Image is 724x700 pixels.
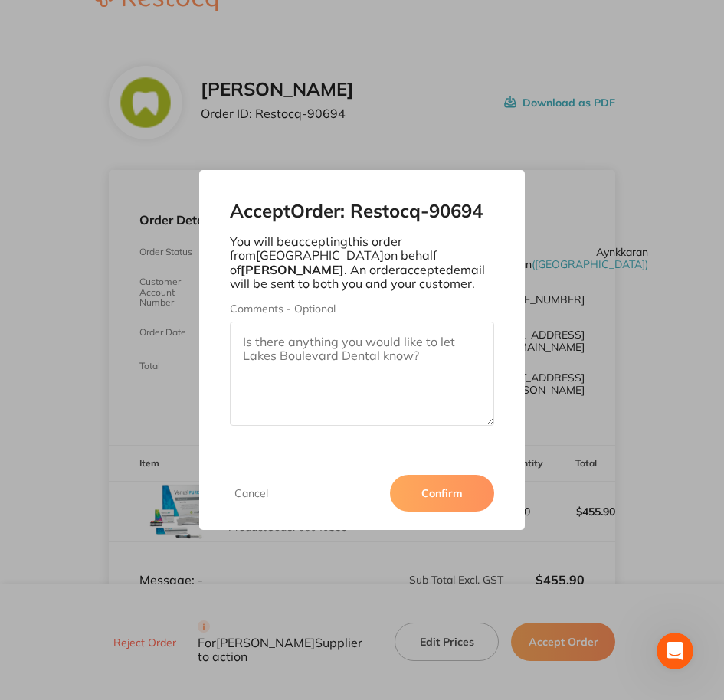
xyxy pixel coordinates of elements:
[230,303,494,315] label: Comments - Optional
[241,262,344,277] b: [PERSON_NAME]
[657,633,693,669] iframe: Intercom live chat
[230,201,494,222] h2: Accept Order: Restocq- 90694
[390,475,494,512] button: Confirm
[230,486,273,500] button: Cancel
[230,234,494,291] p: You will be accepting this order from [GEOGRAPHIC_DATA] on behalf of . An order accepted email wi...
